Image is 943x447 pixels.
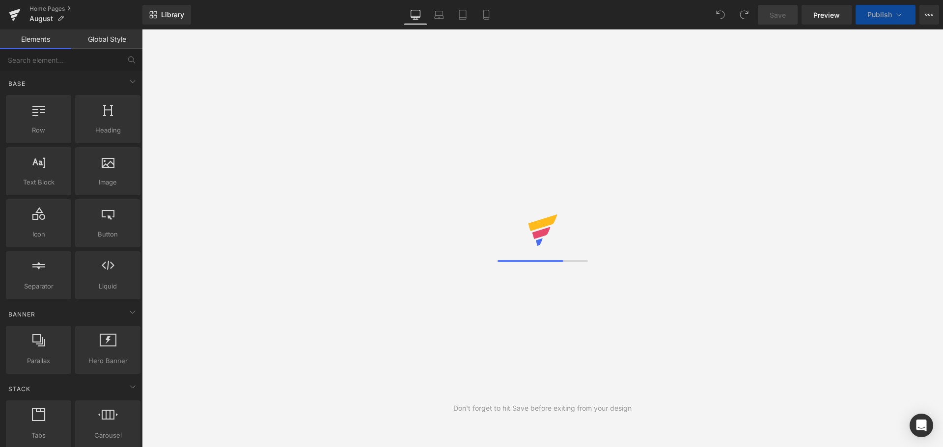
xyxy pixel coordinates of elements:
span: August [29,15,53,23]
div: Don't forget to hit Save before exiting from your design [453,403,632,414]
a: Laptop [427,5,451,25]
span: Tabs [9,430,68,441]
div: Open Intercom Messenger [910,414,933,437]
span: Icon [9,229,68,239]
span: Publish [867,11,892,19]
span: Heading [78,125,138,135]
a: Tablet [451,5,474,25]
a: Global Style [71,29,142,49]
span: Image [78,177,138,187]
a: Home Pages [29,5,142,13]
span: Text Block [9,177,68,187]
a: New Library [142,5,191,25]
button: Undo [711,5,730,25]
span: Base [7,79,27,88]
span: Separator [9,281,68,291]
span: Liquid [78,281,138,291]
button: Redo [734,5,754,25]
a: Mobile [474,5,498,25]
span: Button [78,229,138,239]
span: Banner [7,310,36,319]
button: Publish [856,5,915,25]
span: Save [770,10,786,20]
span: Stack [7,384,31,394]
span: Library [161,10,184,19]
button: More [919,5,939,25]
a: Preview [802,5,852,25]
span: Parallax [9,356,68,366]
a: Desktop [404,5,427,25]
span: Hero Banner [78,356,138,366]
span: Row [9,125,68,135]
span: Carousel [78,430,138,441]
span: Preview [813,10,840,20]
